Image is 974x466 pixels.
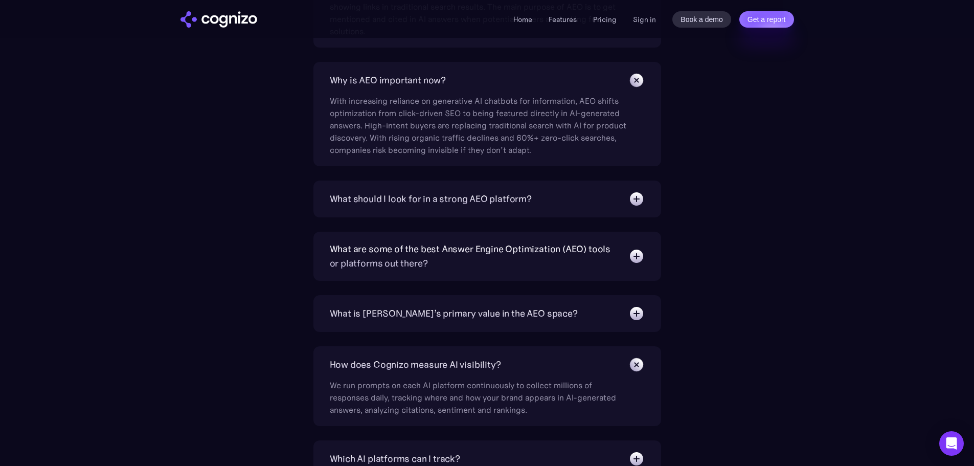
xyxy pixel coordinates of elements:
a: Sign in [633,13,656,26]
img: cognizo logo [180,11,257,28]
a: Home [513,15,532,24]
div: Which AI platforms can I track? [330,452,460,466]
a: Pricing [593,15,617,24]
a: Get a report [739,11,794,28]
a: Features [549,15,577,24]
div: What are some of the best Answer Engine Optimization (AEO) tools or platforms out there? [330,242,618,271]
a: home [180,11,257,28]
div: What is [PERSON_NAME]’s primary value in the AEO space? [330,306,578,321]
div: Open Intercom Messenger [939,431,964,456]
a: Book a demo [672,11,731,28]
div: What should I look for in a strong AEO platform? [330,192,532,206]
div: We run prompts on each AI platform continuously to collect millions of responses daily, tracking ... [330,373,626,416]
div: Why is AEO important now? [330,73,446,87]
div: How does Cognizo measure AI visibility? [330,358,501,372]
div: With increasing reliance on generative AI chatbots for information, AEO shifts optimization from ... [330,88,626,156]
